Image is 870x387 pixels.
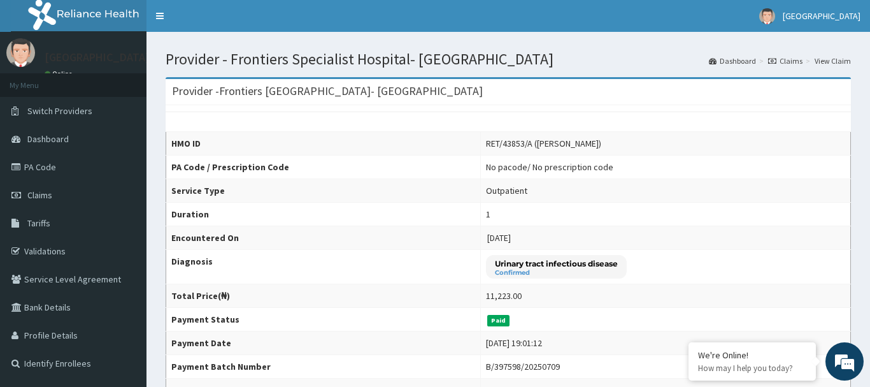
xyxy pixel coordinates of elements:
div: B/397598/20250709 [486,360,560,373]
p: [GEOGRAPHIC_DATA] [45,52,150,63]
th: Diagnosis [166,250,481,284]
a: Dashboard [709,55,756,66]
h3: Provider - Frontiers [GEOGRAPHIC_DATA]- [GEOGRAPHIC_DATA] [172,85,483,97]
div: No pacode / No prescription code [486,161,613,173]
img: User Image [6,38,35,67]
a: Claims [768,55,802,66]
div: RET/43853/A ([PERSON_NAME]) [486,137,601,150]
span: Tariffs [27,217,50,229]
span: [DATE] [487,232,511,244]
img: User Image [759,8,775,24]
a: Online [45,69,75,78]
div: [DATE] 19:01:12 [486,337,542,349]
th: Duration [166,203,481,226]
th: Service Type [166,179,481,203]
th: Payment Date [166,332,481,355]
th: Payment Status [166,308,481,332]
a: View Claim [815,55,851,66]
span: Paid [487,315,510,326]
div: 1 [486,208,490,221]
th: Payment Batch Number [166,355,481,379]
span: [GEOGRAPHIC_DATA] [783,10,860,22]
div: We're Online! [698,349,806,361]
p: How may I help you today? [698,363,806,374]
th: Encountered On [166,226,481,250]
h1: Provider - Frontiers Specialist Hospital- [GEOGRAPHIC_DATA] [166,51,851,68]
th: Total Price(₦) [166,284,481,308]
div: Outpatient [486,184,527,197]
small: Confirmed [495,270,618,276]
div: 11,223.00 [486,289,522,302]
th: PA Code / Prescription Code [166,156,481,179]
span: Claims [27,189,52,201]
p: Urinary tract infectious disease [495,258,618,269]
span: Dashboard [27,133,69,145]
th: HMO ID [166,132,481,156]
span: Switch Providers [27,105,92,117]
